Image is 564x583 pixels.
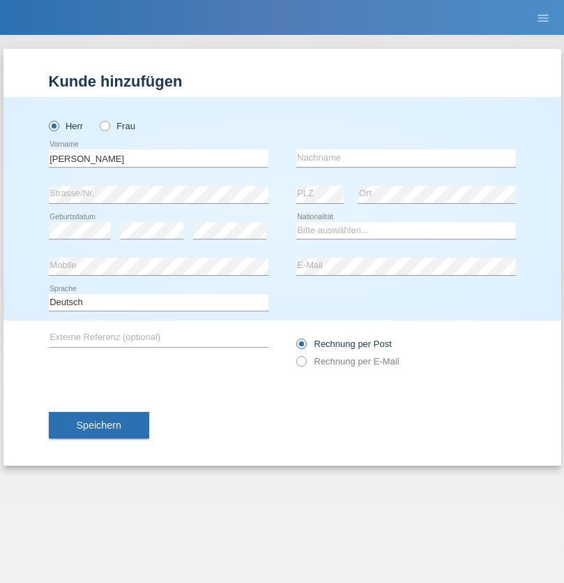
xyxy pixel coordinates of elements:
[296,339,305,356] input: Rechnung per Post
[296,356,399,367] label: Rechnung per E-Mail
[296,339,392,349] label: Rechnung per Post
[536,11,550,25] i: menu
[100,121,109,130] input: Frau
[49,73,516,90] h1: Kunde hinzufügen
[49,121,58,130] input: Herr
[49,121,84,131] label: Herr
[49,412,149,438] button: Speichern
[77,420,121,431] span: Speichern
[529,13,557,22] a: menu
[296,356,305,374] input: Rechnung per E-Mail
[100,121,135,131] label: Frau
